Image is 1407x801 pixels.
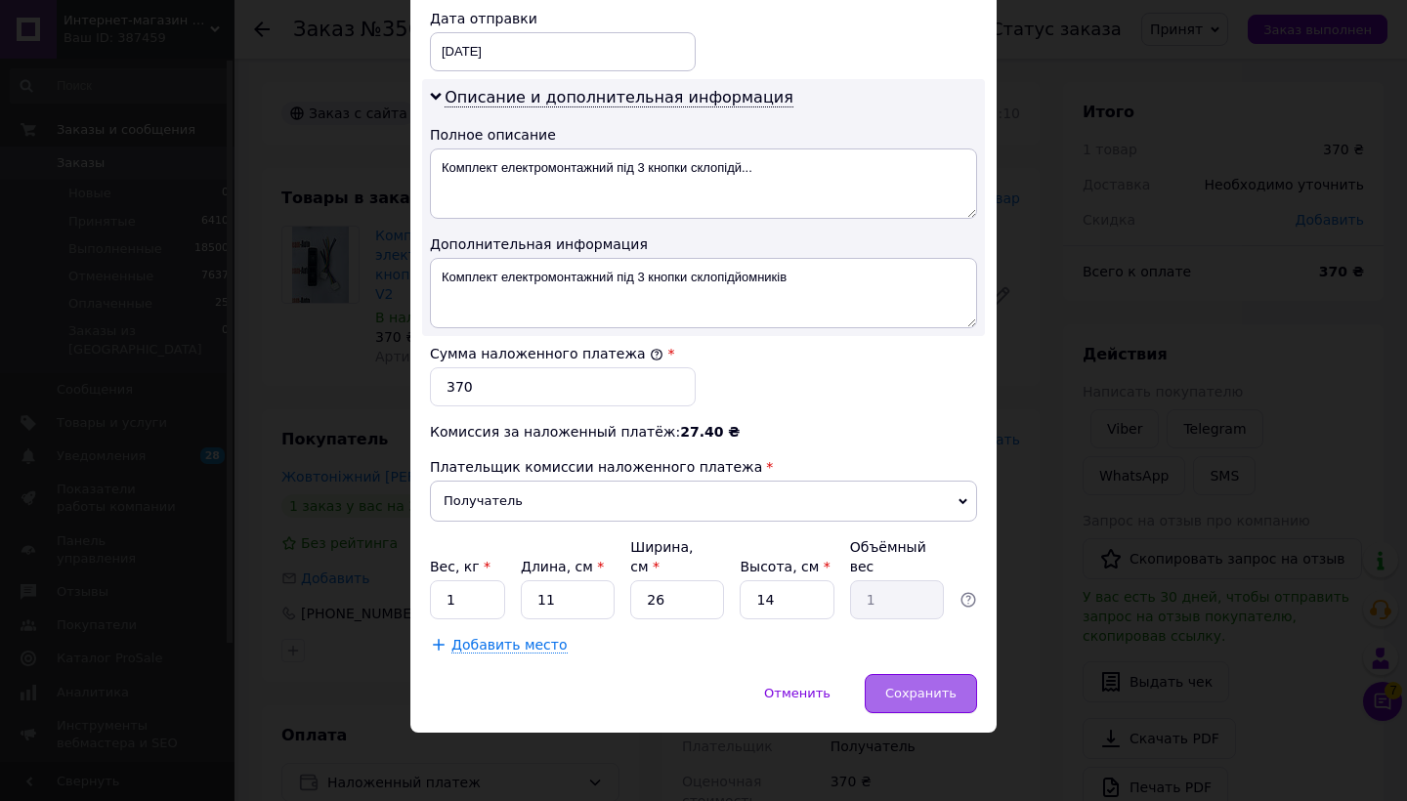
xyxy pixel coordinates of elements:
label: Высота, см [740,559,830,574]
textarea: Комплект електромонтажний під 3 кнопки склопідй... [430,148,977,219]
textarea: Комплект електромонтажний під 3 кнопки склопідйомників [430,258,977,328]
span: Плательщик комиссии наложенного платежа [430,459,762,475]
div: Полное описание [430,125,977,145]
span: Получатель [430,481,977,522]
span: Сохранить [885,686,957,700]
div: Комиссия за наложенный платёж: [430,422,977,442]
label: Длина, см [521,559,604,574]
div: Объёмный вес [850,537,944,576]
span: Описание и дополнительная информация [445,88,793,107]
div: Дата отправки [430,9,696,28]
span: Добавить место [451,637,568,653]
span: 27.40 ₴ [680,424,740,440]
label: Сумма наложенного платежа [430,346,663,361]
label: Вес, кг [430,559,490,574]
div: Дополнительная информация [430,234,977,254]
span: Отменить [764,686,831,700]
label: Ширина, см [630,539,693,574]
